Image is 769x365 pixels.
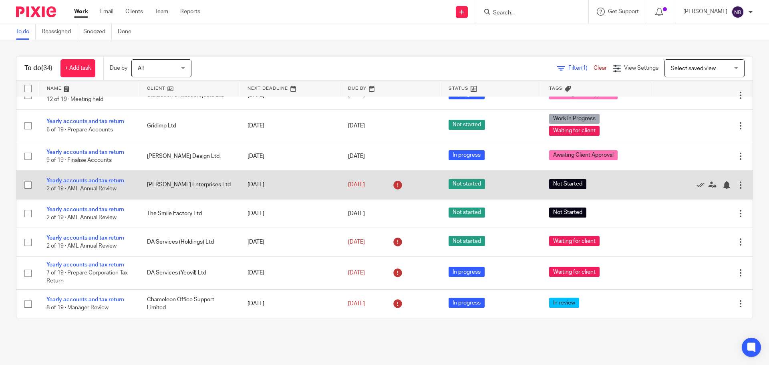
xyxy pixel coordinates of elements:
[549,208,586,218] span: Not Started
[46,178,124,184] a: Yearly accounts and tax return
[348,301,365,307] span: [DATE]
[46,186,117,192] span: 2 of 19 · AML Annual Review
[138,66,144,71] span: All
[449,150,485,160] span: In progress
[449,208,485,218] span: Not started
[549,298,579,308] span: In review
[46,127,113,133] span: 6 of 19 · Prepare Accounts
[581,65,588,71] span: (1)
[139,228,240,256] td: DA Services (Holdings) Ltd
[46,97,103,102] span: 12 of 19 · Meeting held
[155,8,168,16] a: Team
[83,24,112,40] a: Snoozed
[240,256,340,289] td: [DATE]
[46,297,124,302] a: Yearly accounts and tax return
[449,267,485,277] span: In progress
[549,267,600,277] span: Waiting for client
[348,153,365,159] span: [DATE]
[46,244,117,249] span: 2 of 19 · AML Annual Review
[42,24,77,40] a: Reassigned
[16,6,56,17] img: Pixie
[46,262,124,268] a: Yearly accounts and tax return
[348,93,365,98] span: [DATE]
[549,179,586,189] span: Not Started
[110,64,127,72] p: Due by
[697,181,709,189] a: Mark as done
[60,59,95,77] a: + Add task
[549,126,600,136] span: Waiting for client
[139,109,240,142] td: Gridimp Ltd
[180,8,200,16] a: Reports
[240,290,340,318] td: [DATE]
[449,298,485,308] span: In progress
[46,270,128,284] span: 7 of 19 · Prepare Corporation Tax Return
[46,215,117,220] span: 2 of 19 · AML Annual Review
[608,9,639,14] span: Get Support
[683,8,727,16] p: [PERSON_NAME]
[46,235,124,241] a: Yearly accounts and tax return
[549,236,600,246] span: Waiting for client
[74,8,88,16] a: Work
[624,65,658,71] span: View Settings
[16,24,36,40] a: To do
[46,119,124,124] a: Yearly accounts and tax return
[549,86,563,91] span: Tags
[240,171,340,199] td: [DATE]
[24,64,52,73] h1: To do
[671,66,716,71] span: Select saved view
[348,211,365,216] span: [DATE]
[348,182,365,188] span: [DATE]
[492,10,564,17] input: Search
[46,149,124,155] a: Yearly accounts and tax return
[449,179,485,189] span: Not started
[125,8,143,16] a: Clients
[118,24,137,40] a: Done
[731,6,744,18] img: svg%3E
[594,65,607,71] a: Clear
[240,142,340,170] td: [DATE]
[100,8,113,16] a: Email
[240,109,340,142] td: [DATE]
[46,207,124,212] a: Yearly accounts and tax return
[549,114,600,124] span: Work in Progress
[46,157,112,163] span: 9 of 19 · Finalise Accounts
[139,290,240,318] td: Chameleon Office Support Limited
[240,199,340,228] td: [DATE]
[139,142,240,170] td: [PERSON_NAME] Design Ltd.
[449,236,485,246] span: Not started
[240,228,340,256] td: [DATE]
[46,305,109,311] span: 8 of 19 · Manager Review
[449,120,485,130] span: Not started
[348,239,365,245] span: [DATE]
[348,123,365,129] span: [DATE]
[568,65,594,71] span: Filter
[139,199,240,228] td: The Smile Factory Ltd
[549,150,618,160] span: Awaiting Client Approval
[139,256,240,289] td: DA Services (Yeovil) Ltd
[139,171,240,199] td: [PERSON_NAME] Enterprises Ltd
[348,270,365,276] span: [DATE]
[41,65,52,71] span: (34)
